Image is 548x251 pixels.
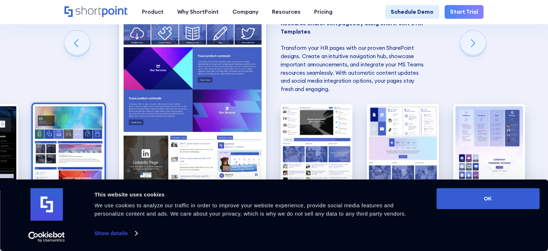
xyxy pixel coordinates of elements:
strong: Invite your employees to engage with your Human Resource Share﻿Point pages by using ShortPoint’s ... [281,12,422,35]
div: 2 / 6 [33,104,104,192]
a: Start Trial [445,5,484,19]
div: 6 / 6 [453,104,525,192]
img: HR SharePoint Sites Examples [453,104,525,192]
img: logo [30,188,63,221]
div: This website uses cookies [94,190,420,199]
div: Company [232,8,258,16]
div: 3 / 6 [119,11,266,192]
div: Product [142,8,164,16]
a: Pricing [307,5,339,19]
a: Schedule Demo [385,5,439,19]
a: Why ShortPoint [170,5,226,19]
div: Why ShortPoint [177,8,219,16]
a: Show details [94,228,137,239]
a: Home [64,6,128,18]
div: Pricing [314,8,333,16]
span: We use cookies to analyze our traffic in order to improve your website experience, provide social... [94,202,406,217]
a: Product [135,5,170,19]
div: 5 / 6 [367,104,438,192]
div: Resources [272,8,300,16]
div: Previous slide [64,30,90,56]
a: Resources [265,5,307,19]
img: Top SharePoint Templates for 2025 [367,104,438,192]
p: Transform your HR pages with our proven SharePoint designs. Create an intuitive navigation hub, s... [281,11,428,94]
div: 4 / 6 [281,104,352,192]
img: SharePoint Template for HR [119,11,266,192]
a: Usercentrics Cookiebot - opens in a new window [15,231,78,242]
img: Designing a SharePoint site for HR [281,104,352,192]
div: Next slide [460,30,486,56]
a: Company [226,5,265,19]
img: Modern SharePoint Templates for HR [33,104,104,192]
button: OK [436,188,539,209]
